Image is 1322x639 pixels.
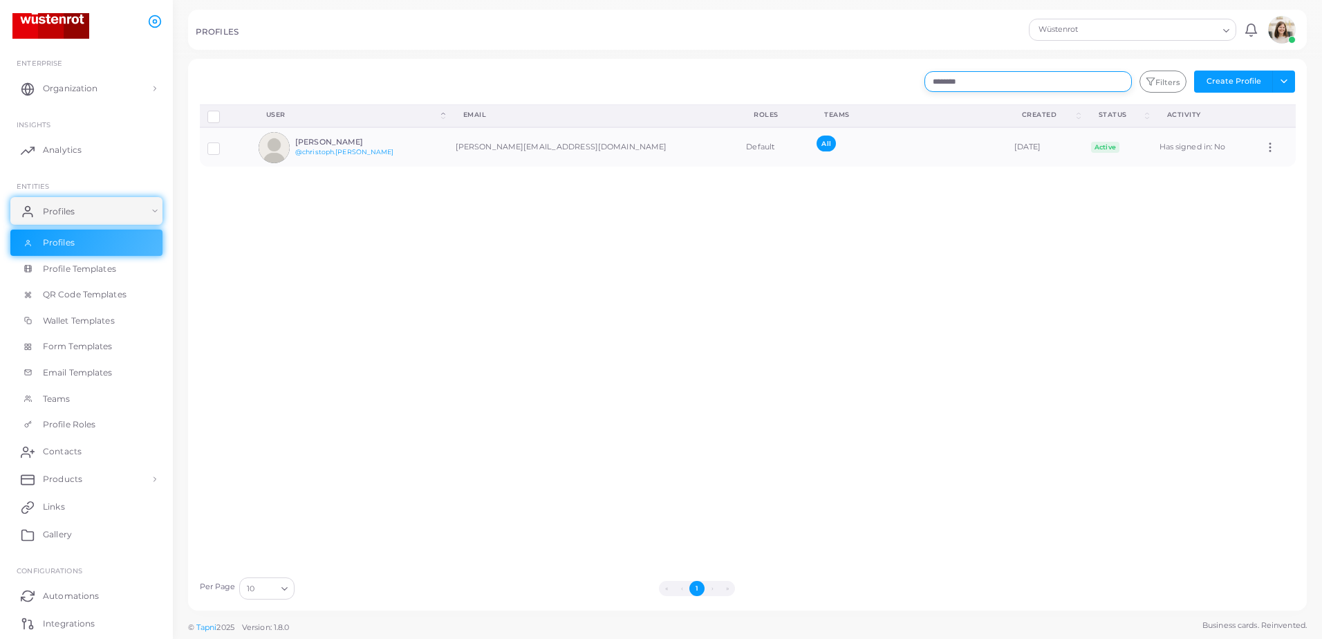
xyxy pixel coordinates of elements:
[10,386,162,412] a: Teams
[824,110,991,120] div: Teams
[43,501,65,513] span: Links
[43,590,99,602] span: Automations
[259,132,290,163] img: avatar
[10,521,162,548] a: Gallery
[1160,142,1226,151] span: Has signed in: No
[10,281,162,308] a: QR Code Templates
[43,618,95,630] span: Integrations
[463,110,724,120] div: Email
[200,104,251,127] th: Row-selection
[43,528,72,541] span: Gallery
[43,473,82,485] span: Products
[1007,127,1083,167] td: [DATE]
[738,127,809,167] td: Default
[448,127,739,167] td: [PERSON_NAME][EMAIL_ADDRESS][DOMAIN_NAME]
[43,263,116,275] span: Profile Templates
[17,182,49,190] span: ENTITIES
[1202,620,1307,631] span: Business cards. Reinvented.
[239,577,295,600] div: Search for option
[43,144,82,156] span: Analytics
[1256,104,1296,127] th: Action
[196,622,217,632] a: Tapni
[43,340,113,353] span: Form Templates
[43,205,75,218] span: Profiles
[1022,110,1074,120] div: Created
[43,288,127,301] span: QR Code Templates
[10,493,162,521] a: Links
[1029,19,1236,41] div: Search for option
[17,566,82,575] span: Configurations
[1036,23,1137,37] span: Wüstenrot
[43,237,75,249] span: Profiles
[298,581,1096,596] ul: Pagination
[1139,71,1186,93] button: Filters
[10,411,162,438] a: Profile Roles
[1268,16,1296,44] img: avatar
[10,256,162,282] a: Profile Templates
[12,13,89,39] img: logo
[10,308,162,334] a: Wallet Templates
[295,138,397,147] h6: [PERSON_NAME]
[17,59,62,67] span: Enterprise
[295,148,394,156] a: @christoph.[PERSON_NAME]
[10,609,162,637] a: Integrations
[1264,16,1299,44] a: avatar
[1138,22,1218,37] input: Search for option
[689,581,705,596] button: Go to page 1
[10,75,162,102] a: Organization
[43,367,113,379] span: Email Templates
[43,445,82,458] span: Contacts
[10,333,162,360] a: Form Templates
[1167,110,1241,120] div: activity
[43,393,71,405] span: Teams
[10,197,162,225] a: Profiles
[266,110,438,120] div: User
[242,622,290,632] span: Version: 1.8.0
[10,582,162,609] a: Automations
[1091,142,1120,153] span: Active
[196,27,239,37] h5: PROFILES
[754,110,794,120] div: Roles
[10,360,162,386] a: Email Templates
[216,622,234,633] span: 2025
[10,465,162,493] a: Products
[1099,110,1142,120] div: Status
[817,136,835,151] span: All
[200,582,236,593] label: Per Page
[10,438,162,465] a: Contacts
[43,418,95,431] span: Profile Roles
[43,82,97,95] span: Organization
[10,230,162,256] a: Profiles
[188,622,289,633] span: ©
[43,315,115,327] span: Wallet Templates
[17,120,50,129] span: INSIGHTS
[247,582,254,596] span: 10
[10,136,162,164] a: Analytics
[1194,71,1273,93] button: Create Profile
[256,581,276,596] input: Search for option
